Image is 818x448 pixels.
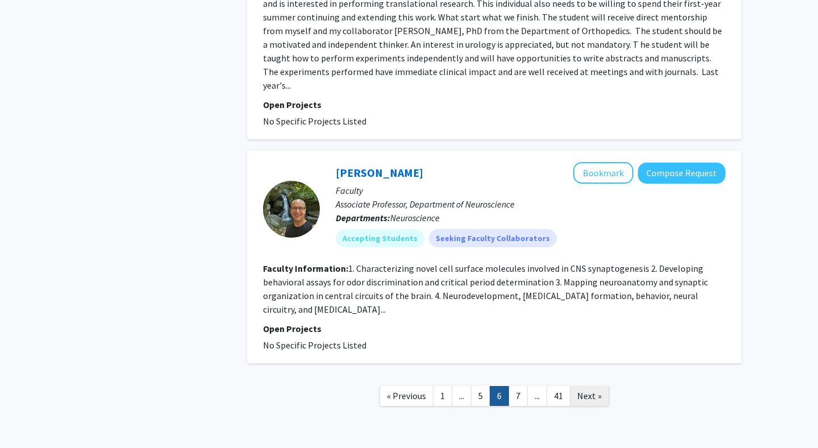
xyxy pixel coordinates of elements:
[429,229,557,247] mat-chip: Seeking Faculty Collaborators
[379,386,433,406] a: Previous
[336,212,390,223] b: Departments:
[263,115,366,127] span: No Specific Projects Listed
[546,386,570,406] a: 41
[336,197,725,211] p: Associate Professor, Department of Neuroscience
[508,386,528,406] a: 7
[573,162,633,184] button: Add Timothy Mosca to Bookmarks
[577,390,602,401] span: Next »
[570,386,609,406] a: Next
[336,184,725,197] p: Faculty
[263,98,725,111] p: Open Projects
[490,386,509,406] a: 6
[390,212,440,223] span: Neuroscience
[9,397,48,439] iframe: Chat
[336,165,423,180] a: [PERSON_NAME]
[433,386,452,406] a: 1
[471,386,490,406] a: 5
[263,339,366,351] span: No Specific Projects Listed
[263,263,348,274] b: Faculty Information:
[535,390,540,401] span: ...
[263,322,725,335] p: Open Projects
[247,375,741,421] nav: Page navigation
[336,229,424,247] mat-chip: Accepting Students
[263,263,708,315] fg-read-more: 1. Characterizing novel cell surface molecules involved in CNS synaptogenesis 2. Developing behav...
[459,390,464,401] span: ...
[638,163,725,184] button: Compose Request to Timothy Mosca
[387,390,426,401] span: « Previous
